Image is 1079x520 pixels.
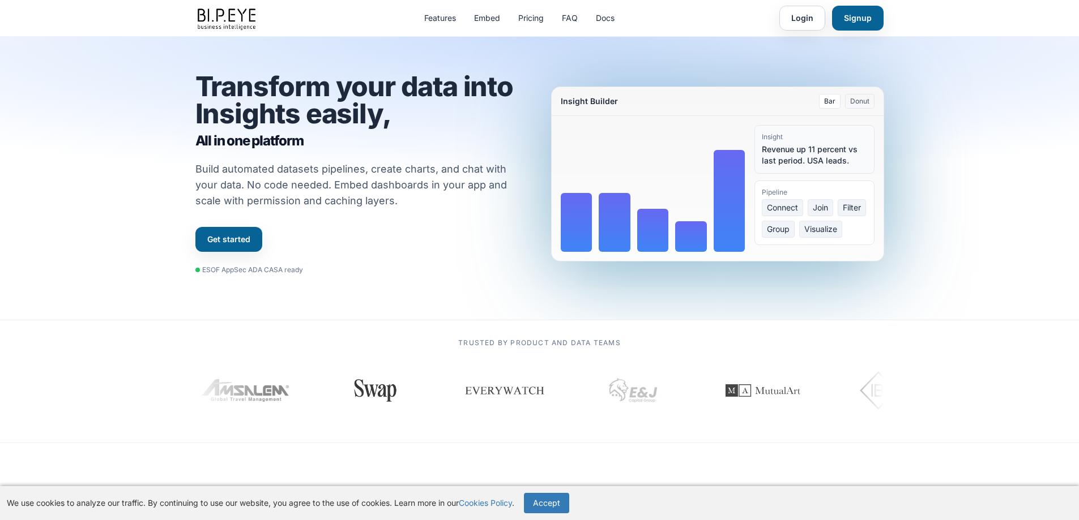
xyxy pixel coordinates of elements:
[762,199,803,216] span: Connect
[596,12,615,24] a: Docs
[561,96,618,107] div: Insight Builder
[195,265,303,274] div: ESOF AppSec ADA CASA ready
[457,373,539,407] img: Everywatch
[459,498,512,508] a: Cookies Policy
[561,125,745,252] div: Bar chart
[518,12,544,24] a: Pricing
[524,493,569,513] button: Accept
[762,144,867,166] div: Revenue up 11 percent vs last period. USA leads.
[845,94,875,109] button: Donut
[832,6,884,31] a: Signup
[599,362,655,419] img: EJ Capital
[705,362,807,419] img: MutualArt
[195,338,884,347] p: Trusted by product and data teams
[342,379,395,402] img: Swap
[195,132,528,150] span: All in one platform
[838,199,866,216] span: Filter
[562,12,578,24] a: FAQ
[762,221,795,238] span: Group
[195,6,260,31] img: bipeye-logo
[853,368,917,413] img: IBI
[808,199,833,216] span: Join
[195,379,284,402] img: Amsalem
[7,497,514,509] p: We use cookies to analyze our traffic. By continuing to use our website, you agree to the use of ...
[195,161,522,209] p: Build automated datasets pipelines, create charts, and chat with your data. No code needed. Embed...
[799,221,842,238] span: Visualize
[779,6,825,31] a: Login
[762,188,867,197] div: Pipeline
[762,132,867,141] div: Insight
[195,73,528,150] h1: Transform your data into Insights easily,
[195,227,262,252] a: Get started
[819,94,841,109] button: Bar
[424,12,456,24] a: Features
[474,12,500,24] a: Embed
